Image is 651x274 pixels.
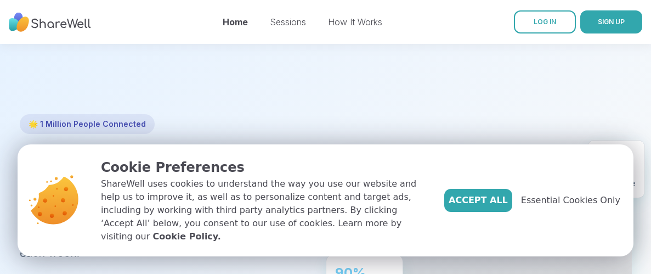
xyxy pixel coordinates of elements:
div: 🌟 1 Million People Connected [20,114,155,134]
button: Accept All [444,189,512,212]
button: SIGN UP [580,10,642,33]
span: SIGN UP [598,18,625,26]
a: Home [223,16,248,27]
a: Cookie Policy. [152,230,220,243]
span: LOG IN [534,18,556,26]
img: ShareWell Nav Logo [9,7,91,37]
span: Accept All [449,194,508,207]
span: Essential Cookies Only [521,194,620,207]
p: Cookie Preferences [101,158,427,177]
a: Sessions [270,16,306,27]
p: ShareWell uses cookies to understand the way you use our website and help us to improve it, as we... [101,177,427,243]
a: How It Works [328,16,382,27]
a: LOG IN [514,10,576,33]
